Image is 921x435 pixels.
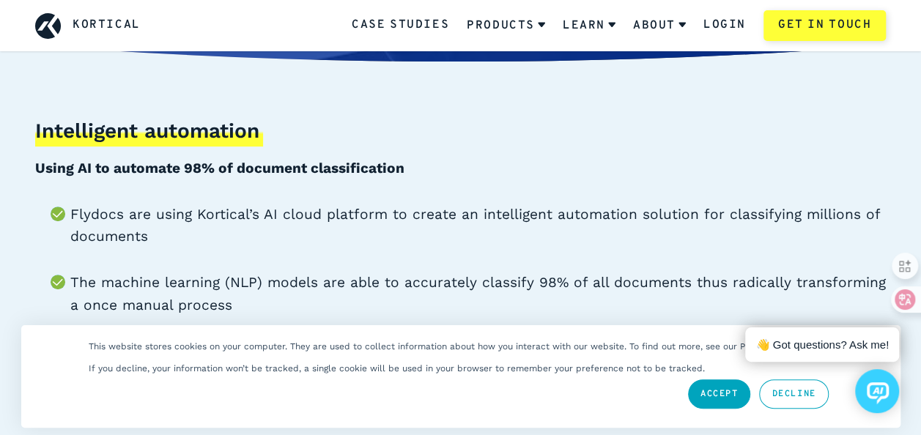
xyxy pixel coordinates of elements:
[73,16,141,35] a: Kortical
[633,7,686,45] a: About
[89,341,799,352] p: This website stores cookies on your computer. They are used to collect information about how you ...
[35,160,404,176] b: Using AI to automate 98% of document classification
[563,7,615,45] a: Learn
[703,16,746,35] a: Login
[35,119,263,146] h3: Intelligent automation
[70,204,886,248] li: Flydocs are using Kortical’s AI cloud platform to create an intelligent automation solution for c...
[89,363,705,373] p: If you decline, your information won’t be tracked, a single cookie will be used in your browser t...
[467,7,545,45] a: Products
[688,379,751,409] a: Accept
[70,272,886,316] li: The machine learning (NLP) models are able to accurately classify 98% of all documents thus radic...
[763,10,886,41] a: Get in touch
[352,16,449,35] a: Case Studies
[759,379,828,409] a: Decline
